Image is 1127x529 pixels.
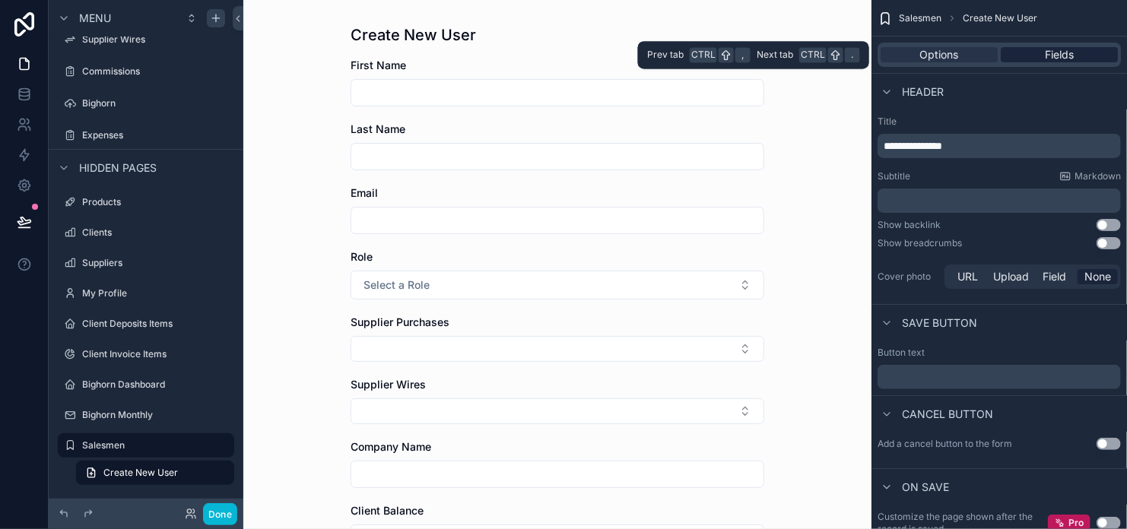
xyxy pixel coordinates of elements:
[351,440,431,453] span: Company Name
[351,122,405,135] span: Last Name
[1045,47,1074,62] span: Fields
[58,190,234,214] a: Products
[957,269,978,284] span: URL
[82,287,231,299] label: My Profile
[878,365,1121,389] div: scrollable content
[799,47,827,62] span: Ctrl
[1043,269,1066,284] span: Field
[79,11,111,26] span: Menu
[58,91,234,116] a: Bighorn
[878,116,1121,128] label: Title
[351,398,764,424] button: Select Button
[351,504,424,517] span: Client Balance
[82,379,231,391] label: Bighorn Dashboard
[82,65,231,78] label: Commissions
[351,315,449,328] span: Supplier Purchases
[1084,269,1111,284] span: None
[899,12,941,24] span: Salesmen
[82,129,231,141] label: Expenses
[58,251,234,275] a: Suppliers
[76,461,234,485] a: Create New User
[82,439,225,451] label: Salesmen
[82,33,231,46] label: Supplier Wires
[351,378,426,391] span: Supplier Wires
[58,59,234,84] a: Commissions
[690,47,717,62] span: Ctrl
[878,237,962,249] div: Show breadcrumbs
[58,433,234,458] a: Salesmen
[82,196,231,208] label: Products
[58,403,234,427] a: Bighorn Monthly
[878,170,910,182] label: Subtitle
[82,257,231,269] label: Suppliers
[963,12,1037,24] span: Create New User
[82,409,231,421] label: Bighorn Monthly
[878,438,1012,450] label: Add a cancel button to the form
[1075,170,1121,182] span: Markdown
[878,271,938,283] label: Cover photo
[902,407,993,422] span: Cancel button
[920,47,959,62] span: Options
[203,503,237,525] button: Done
[363,277,430,293] span: Select a Role
[82,226,231,239] label: Clients
[878,347,925,359] label: Button text
[902,480,949,495] span: On save
[846,49,859,61] span: .
[737,49,749,61] span: ,
[351,271,764,299] button: Select Button
[351,24,476,46] h1: Create New User
[82,348,231,360] label: Client Invoice Items
[902,84,944,100] span: Header
[647,49,684,61] span: Prev tab
[82,318,231,330] label: Client Deposits Items
[993,269,1029,284] span: Upload
[351,59,406,71] span: First Name
[58,372,234,397] a: Bighorn Dashboard
[79,160,157,176] span: Hidden pages
[58,123,234,147] a: Expenses
[351,250,373,263] span: Role
[58,312,234,336] a: Client Deposits Items
[878,188,1121,213] div: scrollable content
[351,186,378,199] span: Email
[103,467,178,479] span: Create New User
[351,336,764,362] button: Select Button
[757,49,793,61] span: Next tab
[58,27,234,52] a: Supplier Wires
[878,219,941,231] div: Show backlink
[58,342,234,366] a: Client Invoice Items
[1059,170,1121,182] a: Markdown
[58,281,234,306] a: My Profile
[878,134,1121,158] div: scrollable content
[82,97,231,109] label: Bighorn
[902,315,977,331] span: Save button
[58,220,234,245] a: Clients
